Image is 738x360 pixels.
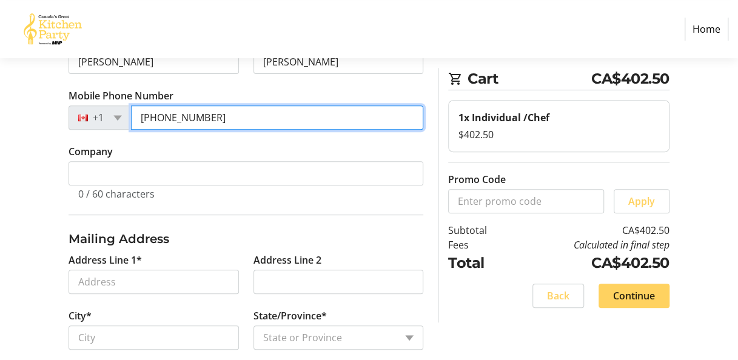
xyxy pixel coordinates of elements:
span: Back [547,288,569,303]
label: State/Province* [253,308,327,323]
h3: Mailing Address [69,230,423,248]
span: CA$402.50 [591,68,669,90]
input: City [69,325,238,350]
input: (506) 234-5678 [131,105,423,130]
td: Calculated in final step [512,238,669,252]
img: Canada’s Great Kitchen Party's Logo [10,5,96,53]
td: CA$402.50 [512,223,669,238]
span: Cart [468,68,591,90]
label: Mobile Phone Number [69,88,173,103]
button: Back [532,284,584,308]
strong: 1x Individual /Chef [458,111,549,124]
tr-character-limit: 0 / 60 characters [78,187,155,201]
div: $402.50 [458,127,659,142]
label: Promo Code [448,172,506,187]
span: Apply [628,194,655,208]
td: Fees [448,238,512,252]
input: Enter promo code [448,189,604,213]
label: City* [69,308,92,323]
button: Continue [599,284,669,308]
span: Continue [613,288,655,303]
button: Apply [614,189,669,213]
td: Total [448,252,512,274]
label: Company [69,144,113,159]
td: CA$402.50 [512,252,669,274]
a: Home [685,18,728,41]
label: Address Line 1* [69,253,142,267]
input: Address [69,270,238,294]
label: Address Line 2 [253,253,321,267]
td: Subtotal [448,223,512,238]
